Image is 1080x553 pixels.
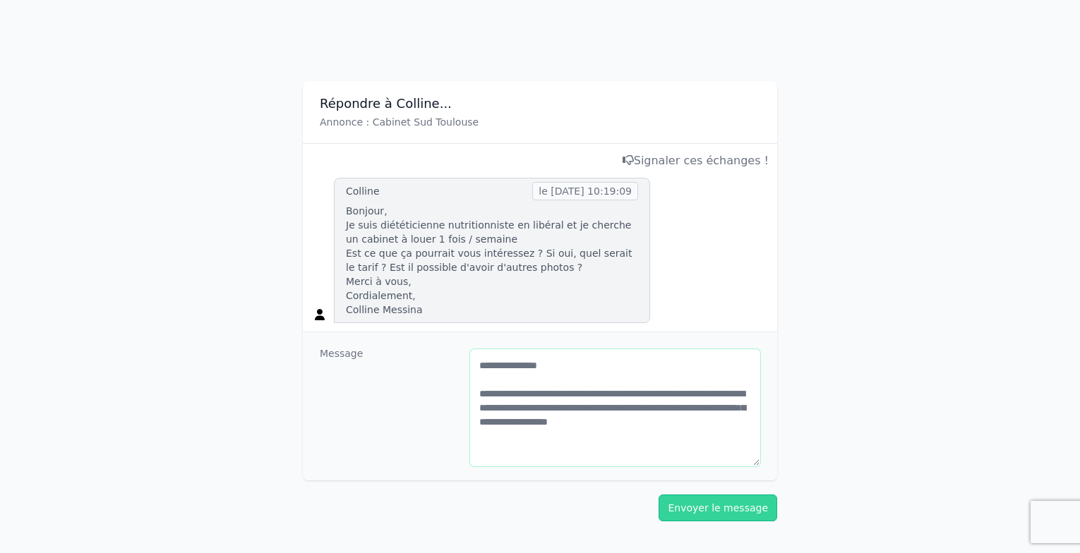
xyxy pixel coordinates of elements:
[532,182,638,200] span: le [DATE] 10:19:09
[320,346,459,466] dt: Message
[346,204,638,317] p: Bonjour, Je suis diététicienne nutritionniste en libéral et je cherche un cabinet à louer 1 fois ...
[320,115,760,129] p: Annonce : Cabinet Sud Toulouse
[320,95,760,112] h3: Répondre à Colline...
[659,494,777,521] button: Envoyer le message
[311,152,769,169] div: Signaler ces échanges !
[346,184,380,198] div: Colline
